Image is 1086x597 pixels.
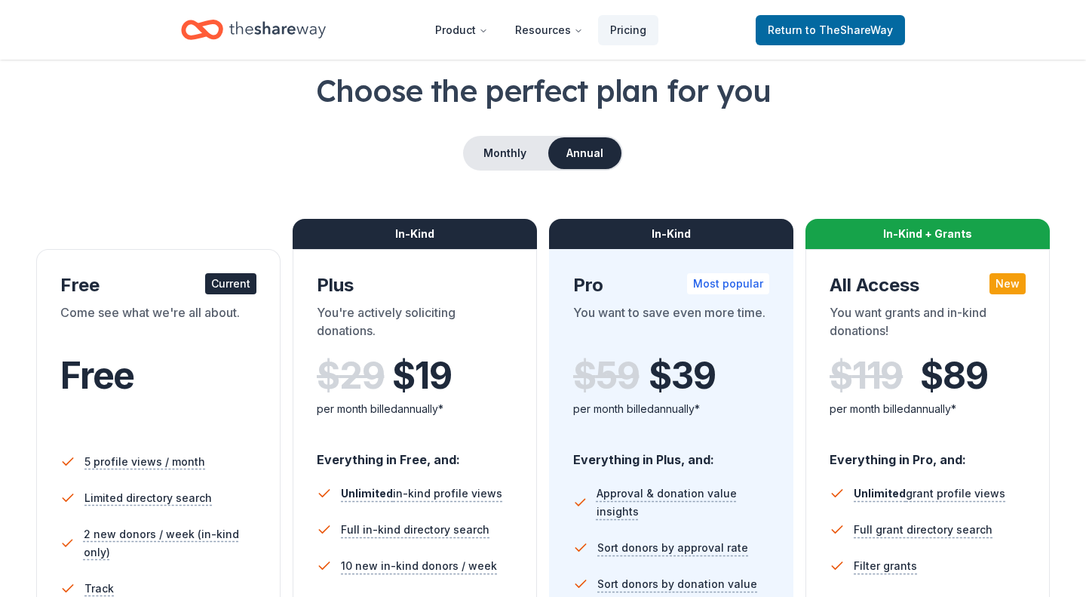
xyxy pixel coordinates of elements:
span: 10 new in-kind donors / week [341,557,497,575]
nav: Main [423,12,658,48]
div: Free [60,273,256,297]
span: Return [768,21,893,39]
span: Sort donors by approval rate [597,539,748,557]
div: Everything in Plus, and: [573,438,769,469]
span: Sort donors by donation value [597,575,757,593]
div: Pro [573,273,769,297]
div: You want to save even more time. [573,303,769,346]
a: Pricing [598,15,658,45]
button: Monthly [465,137,545,169]
button: Product [423,15,500,45]
span: Filter grants [854,557,917,575]
a: Home [181,12,326,48]
div: per month billed annually* [830,400,1026,418]
h1: Choose the perfect plan for you [36,69,1050,112]
div: Everything in Free, and: [317,438,513,469]
span: Unlimited [854,487,906,500]
div: per month billed annually* [317,400,513,418]
button: Annual [548,137,621,169]
div: In-Kind [293,219,537,249]
span: $ 19 [392,355,451,397]
span: 2 new donors / week (in-kind only) [84,525,256,562]
span: to TheShareWay [805,23,893,36]
span: Approval & donation value insights [597,485,769,521]
div: In-Kind + Grants [805,219,1050,249]
span: in-kind profile views [341,487,502,500]
span: Unlimited [341,487,393,500]
span: 5 profile views / month [84,453,205,471]
div: You're actively soliciting donations. [317,303,513,346]
div: Come see what we're all about. [60,303,256,346]
span: Full grant directory search [854,521,992,539]
a: Returnto TheShareWay [756,15,905,45]
div: Most popular [687,273,769,294]
span: Full in-kind directory search [341,521,489,539]
span: Free [60,353,134,398]
button: Resources [503,15,595,45]
div: All Access [830,273,1026,297]
div: Current [205,273,256,294]
div: You want grants and in-kind donations! [830,303,1026,346]
span: $ 39 [649,355,715,397]
span: Limited directory search [84,489,212,507]
span: grant profile views [854,487,1005,500]
div: In-Kind [549,219,793,249]
div: New [989,273,1026,294]
div: per month billed annually* [573,400,769,418]
div: Plus [317,273,513,297]
div: Everything in Pro, and: [830,438,1026,469]
span: $ 89 [920,355,987,397]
